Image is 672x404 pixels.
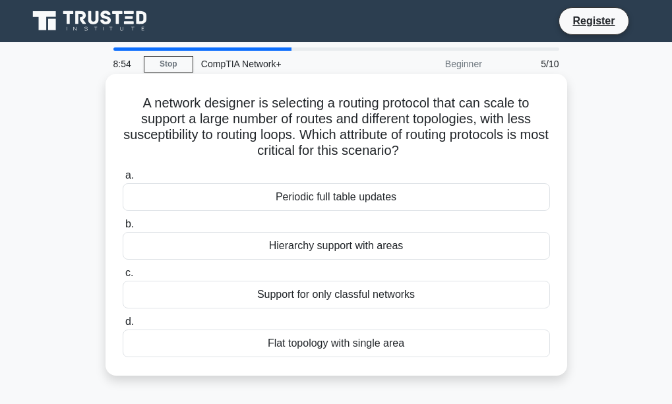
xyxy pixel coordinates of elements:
h5: A network designer is selecting a routing protocol that can scale to support a large number of ro... [121,95,551,159]
a: Stop [144,56,193,72]
a: Register [565,13,623,29]
span: c. [125,267,133,278]
div: Hierarchy support with areas [123,232,550,260]
span: a. [125,169,134,181]
div: 8:54 [106,51,144,77]
div: 5/10 [490,51,567,77]
span: d. [125,316,134,327]
div: Periodic full table updates [123,183,550,211]
div: Support for only classful networks [123,281,550,308]
div: Flat topology with single area [123,330,550,357]
div: Beginner [375,51,490,77]
div: CompTIA Network+ [193,51,375,77]
span: b. [125,218,134,229]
